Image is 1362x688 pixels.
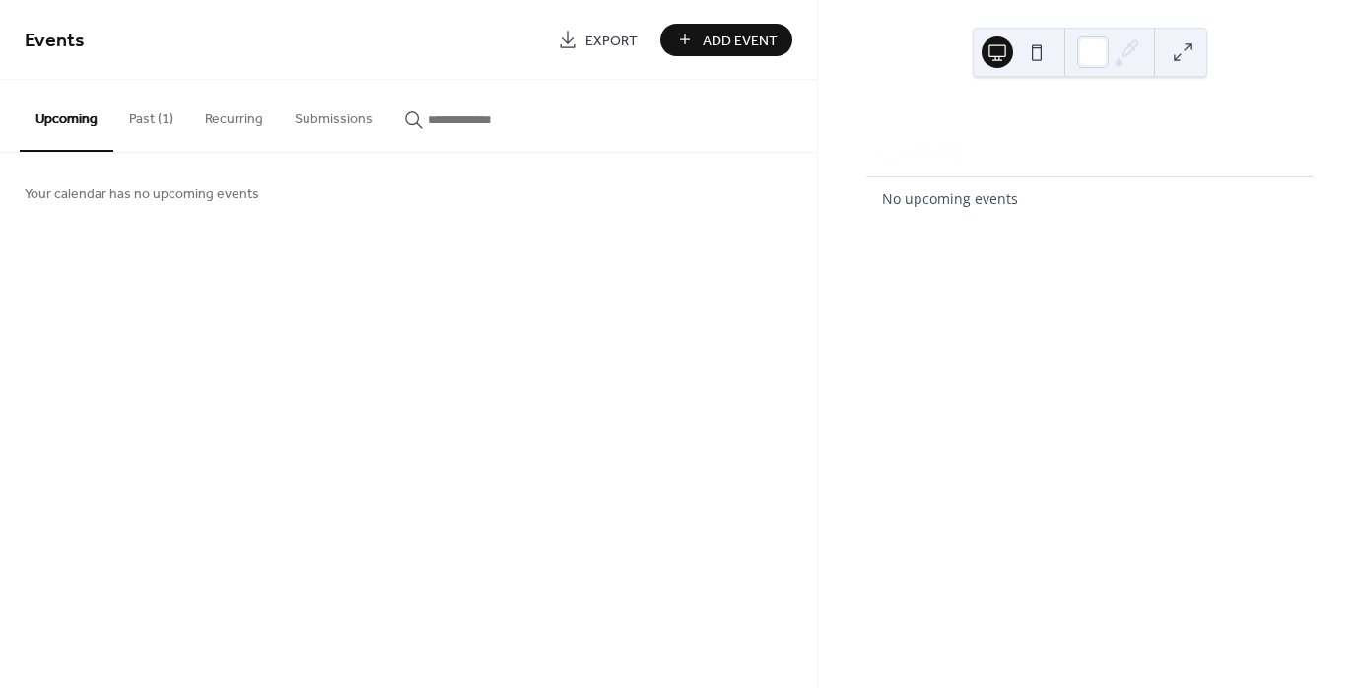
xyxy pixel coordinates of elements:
[25,184,259,205] span: Your calendar has no upcoming events
[703,31,778,51] span: Add Event
[882,189,1298,208] div: No upcoming events
[543,24,652,56] a: Export
[113,80,189,150] button: Past (1)
[279,80,388,150] button: Submissions
[189,80,279,150] button: Recurring
[585,31,638,51] span: Export
[660,24,792,56] button: Add Event
[866,105,1314,129] div: Upcoming events
[20,80,113,152] button: Upcoming
[25,22,85,60] span: Events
